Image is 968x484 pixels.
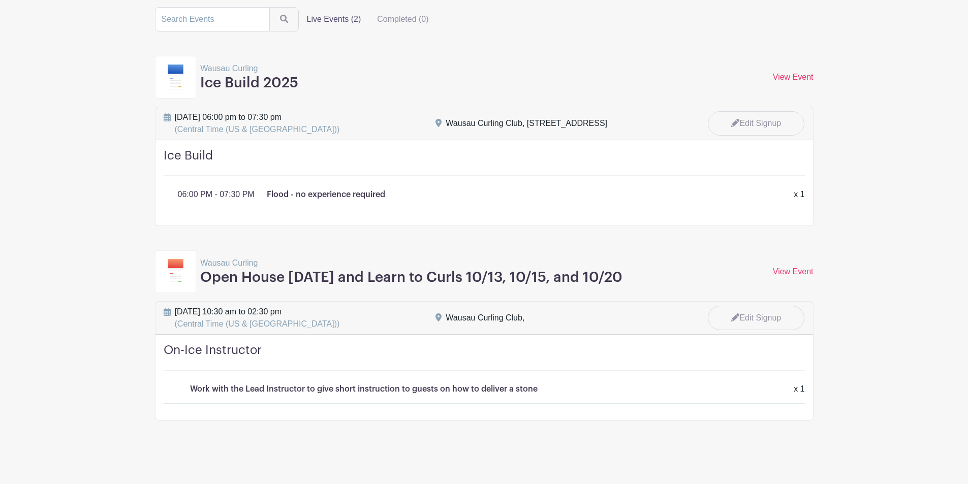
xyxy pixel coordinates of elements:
[168,64,184,90] img: template9-63edcacfaf2fb6570c2d519c84fe92c0a60f82f14013cd3b098e25ecaaffc40c.svg
[773,73,814,81] a: View Event
[369,9,436,29] label: Completed (0)
[200,269,622,286] h3: Open House [DATE] and Learn to Curls 10/13, 10/15, and 10/20
[200,75,298,92] h3: Ice Build 2025
[200,257,622,269] p: Wausau Curling
[200,62,298,75] p: Wausau Curling
[155,7,270,31] input: Search Events
[164,148,805,176] h4: Ice Build
[175,306,340,330] span: [DATE] 10:30 am to 02:30 pm
[178,188,255,201] p: 06:00 PM - 07:30 PM
[446,117,607,130] div: Wausau Curling Club, [STREET_ADDRESS]
[168,259,184,284] img: template1-1d21723ccb758f65a6d8259e202d49bdc7f234ccb9e8d82b8a0d19d031dd5428.svg
[708,111,804,136] a: Edit Signup
[175,125,340,134] span: (Central Time (US & [GEOGRAPHIC_DATA]))
[708,306,804,330] a: Edit Signup
[299,9,369,29] label: Live Events (2)
[446,312,524,324] div: Wausau Curling Club,
[773,267,814,276] a: View Event
[788,383,810,395] div: x 1
[267,188,385,201] p: Flood - no experience required
[788,188,810,201] div: x 1
[175,319,340,328] span: (Central Time (US & [GEOGRAPHIC_DATA]))
[299,9,437,29] div: filters
[175,111,340,136] span: [DATE] 06:00 pm to 07:30 pm
[190,383,538,395] p: Work with the Lead Instructor to give short instruction to guests on how to deliver a stone
[164,343,805,371] h4: On-Ice Instructor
